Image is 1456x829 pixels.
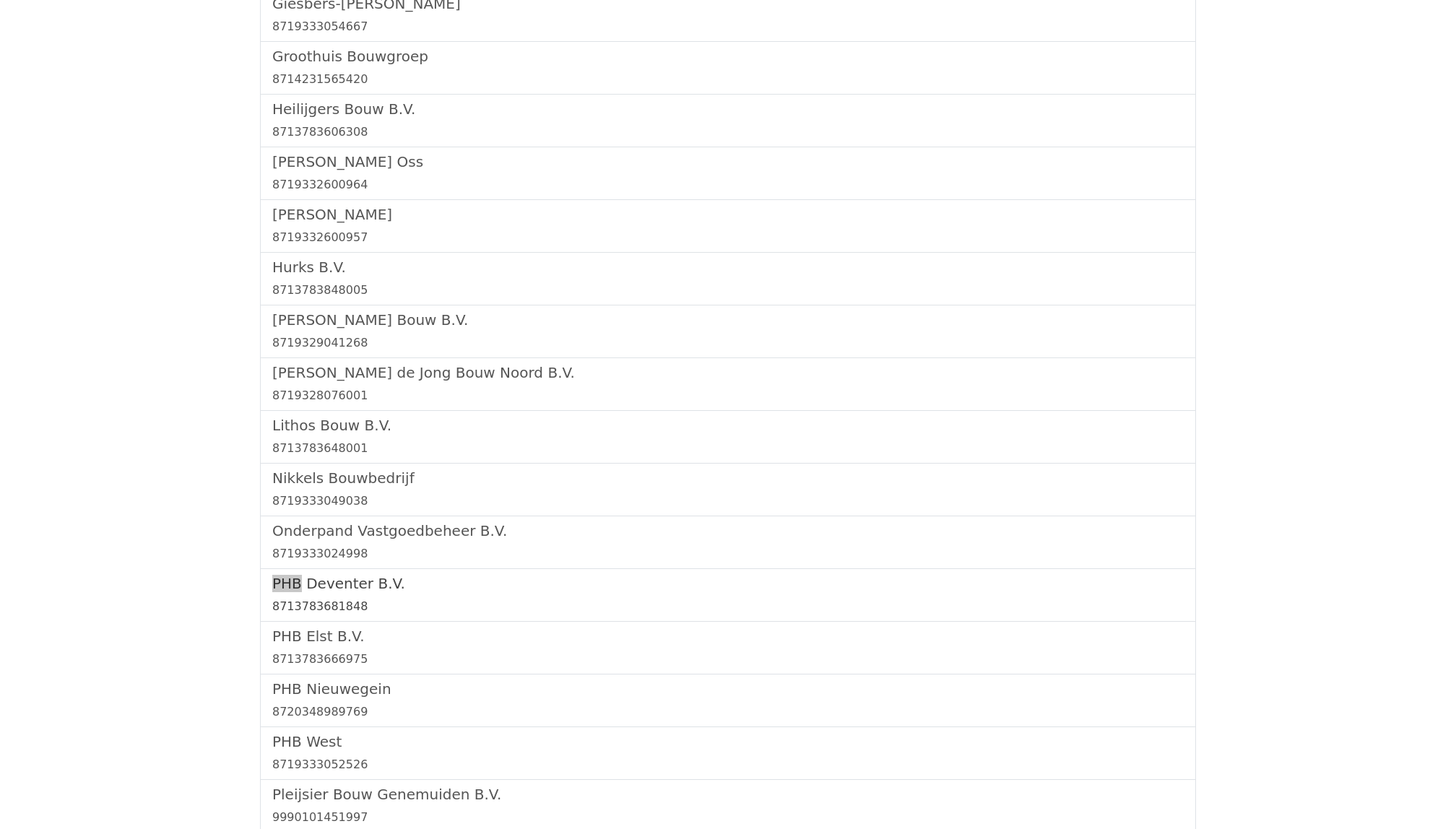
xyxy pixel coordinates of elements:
[272,334,1184,352] div: 8719329041268
[272,364,1184,381] h5: [PERSON_NAME] de Jong Bouw Noord B.V.
[272,153,1184,170] h5: [PERSON_NAME] Oss
[272,100,1184,118] h5: Heilijgers Bouw B.V.
[272,206,1184,246] a: [PERSON_NAME]8719332600957
[272,598,1184,615] div: 8713783681848
[272,176,1184,194] div: 8719332600964
[272,545,1184,563] div: 8719333024998
[272,733,1184,773] a: PHB West8719333052526
[272,809,1184,826] div: 9990101451997
[272,364,1184,404] a: [PERSON_NAME] de Jong Bouw Noord B.V.8719328076001
[272,417,1184,457] a: Lithos Bouw B.V.8713783648001
[272,575,1184,592] h5: PHB Deventer B.V.
[272,417,1184,434] h5: Lithos Bouw B.V.
[272,259,1184,299] a: Hurks B.V.8713783848005
[272,206,1184,223] h5: [PERSON_NAME]
[272,651,1184,668] div: 8713783666975
[272,522,1184,563] a: Onderpand Vastgoedbeheer B.V.8719333024998
[272,100,1184,141] a: Heilijgers Bouw B.V.8713783606308
[272,229,1184,246] div: 8719332600957
[272,123,1184,141] div: 8713783606308
[272,786,1184,803] h5: Pleijsier Bouw Genemuiden B.V.
[272,786,1184,826] a: Pleijsier Bouw Genemuiden B.V.9990101451997
[272,18,1184,35] div: 8719333054667
[272,680,1184,698] h5: PHB Nieuwegein
[272,522,1184,539] h5: Onderpand Vastgoedbeheer B.V.
[272,492,1184,510] div: 8719333049038
[272,387,1184,404] div: 8719328076001
[272,469,1184,510] a: Nikkels Bouwbedrijf8719333049038
[272,703,1184,721] div: 8720348989769
[272,311,1184,329] h5: [PERSON_NAME] Bouw B.V.
[272,259,1184,276] h5: Hurks B.V.
[272,48,1184,88] a: Groothuis Bouwgroep8714231565420
[272,282,1184,299] div: 8713783848005
[272,440,1184,457] div: 8713783648001
[272,733,1184,750] h5: PHB West
[272,680,1184,721] a: PHB Nieuwegein8720348989769
[272,575,1184,615] a: PHB Deventer B.V.8713783681848
[272,628,1184,645] h5: PHB Elst B.V.
[272,311,1184,352] a: [PERSON_NAME] Bouw B.V.8719329041268
[272,153,1184,194] a: [PERSON_NAME] Oss8719332600964
[272,628,1184,668] a: PHB Elst B.V.8713783666975
[272,756,1184,773] div: 8719333052526
[272,71,1184,88] div: 8714231565420
[272,48,1184,65] h5: Groothuis Bouwgroep
[272,469,1184,487] h5: Nikkels Bouwbedrijf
